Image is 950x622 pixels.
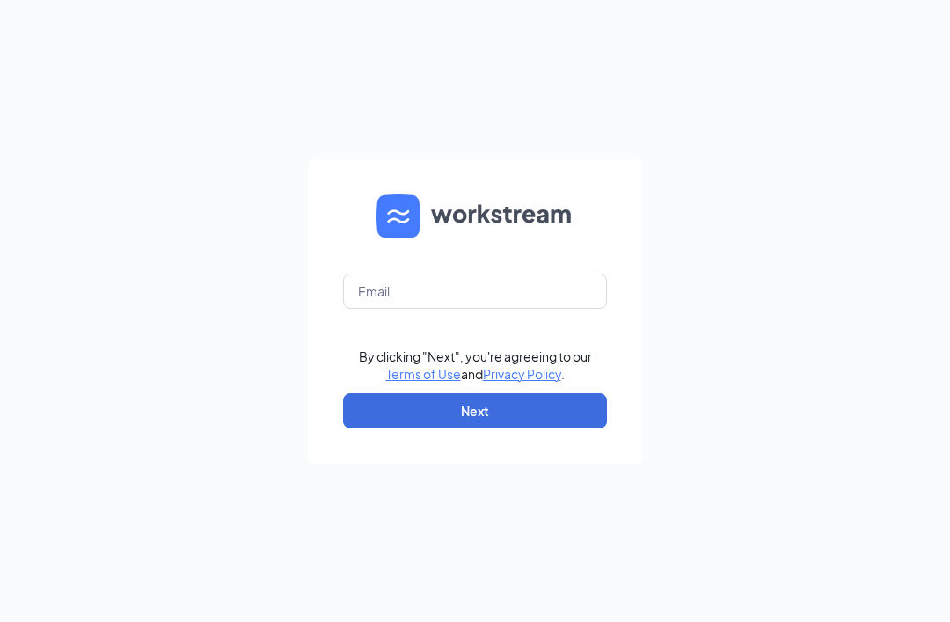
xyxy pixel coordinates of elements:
img: WS logo and Workstream text [376,194,574,238]
div: By clicking "Next", you're agreeing to our and . [359,348,592,383]
a: Terms of Use [386,366,461,382]
button: Next [343,393,607,428]
a: Privacy Policy [483,366,561,382]
input: Email [343,274,607,309]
